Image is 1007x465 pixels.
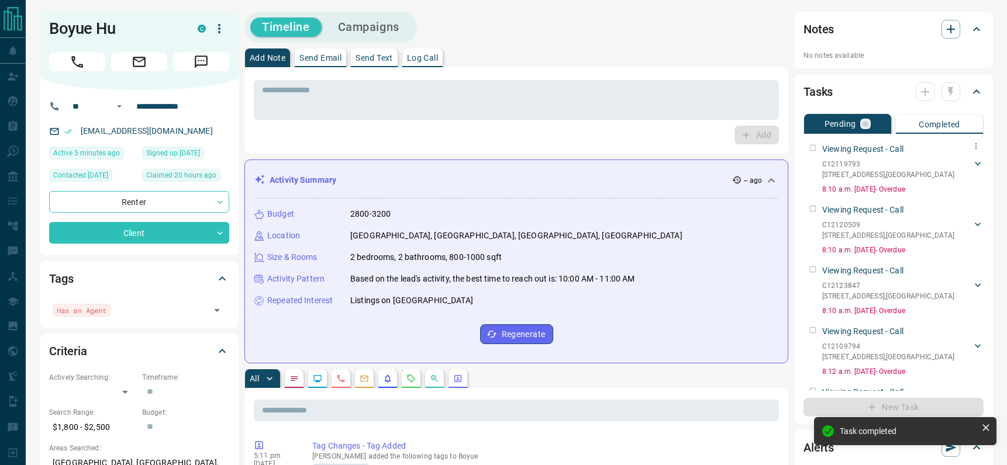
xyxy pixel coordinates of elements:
p: Send Email [299,54,342,62]
button: Regenerate [480,324,553,344]
p: [STREET_ADDRESS] , [GEOGRAPHIC_DATA] [822,291,954,301]
button: Campaigns [326,18,411,37]
p: Budget: [142,407,229,418]
button: Open [209,302,225,318]
p: C12123847 [822,280,954,291]
p: [STREET_ADDRESS] , [GEOGRAPHIC_DATA] [822,230,954,241]
p: All [250,374,259,383]
span: Email [111,53,167,71]
p: Activity Summary [270,174,336,186]
p: Completed [919,120,960,129]
p: Add Note [250,54,285,62]
h2: Criteria [49,342,87,360]
p: Actively Searching: [49,372,136,383]
h2: Alerts [803,438,834,457]
p: Log Call [407,54,438,62]
span: Message [173,53,229,71]
div: C12123847[STREET_ADDRESS],[GEOGRAPHIC_DATA] [822,278,984,304]
p: Viewing Request - Call [822,386,903,398]
div: Activity Summary-- ago [254,169,778,191]
span: Signed up [DATE] [146,147,200,159]
svg: Email Verified [64,127,73,136]
h2: Tasks [803,82,833,101]
p: 8:10 a.m. [DATE] - Overdue [822,306,984,316]
p: Size & Rooms [267,251,318,263]
div: Tags [49,265,229,293]
div: C12119793[STREET_ADDRESS],[GEOGRAPHIC_DATA] [822,157,984,182]
div: C12109794[STREET_ADDRESS],[GEOGRAPHIC_DATA] [822,339,984,365]
p: Viewing Request - Call [822,325,903,338]
div: Tasks [803,78,984,106]
p: 2800-3200 [350,208,391,220]
p: [STREET_ADDRESS] , [GEOGRAPHIC_DATA] [822,352,954,362]
span: Active 5 minutes ago [53,147,120,159]
span: Claimed 20 hours ago [146,169,216,181]
p: Viewing Request - Call [822,143,903,155]
span: Contacted [DATE] [53,169,108,181]
h1: Boyue Hu [49,19,180,38]
p: No notes available [803,50,984,61]
p: Listings on [GEOGRAPHIC_DATA] [350,294,473,307]
svg: Agent Actions [453,374,463,383]
span: Call [49,53,105,71]
svg: Lead Browsing Activity [313,374,322,383]
div: Thu Aug 14 2025 [49,147,136,163]
p: Search Range: [49,407,136,418]
p: Viewing Request - Call [822,265,903,277]
svg: Listing Alerts [383,374,392,383]
svg: Emails [360,374,369,383]
button: Timeline [250,18,322,37]
div: Client [49,222,229,244]
h2: Notes [803,20,834,39]
div: Criteria [49,337,229,365]
p: C12109794 [822,341,954,352]
a: [EMAIL_ADDRESS][DOMAIN_NAME] [81,126,213,136]
svg: Requests [406,374,416,383]
div: Notes [803,15,984,43]
div: Alerts [803,433,984,461]
p: 2 bedrooms, 2 bathrooms, 800-1000 sqft [350,251,502,263]
p: Activity Pattern [267,273,325,285]
p: Viewing Request - Call [822,204,903,216]
p: C12119793 [822,159,954,169]
p: $1,800 - $2,500 [49,418,136,437]
p: Tag Changes - Tag Added [312,440,774,452]
p: 8:10 a.m. [DATE] - Overdue [822,184,984,195]
svg: Calls [336,374,346,383]
div: C12120509[STREET_ADDRESS],[GEOGRAPHIC_DATA] [822,217,984,243]
svg: Notes [289,374,299,383]
div: Task completed [840,426,977,436]
p: 8:10 a.m. [DATE] - Overdue [822,245,984,255]
p: [STREET_ADDRESS] , [GEOGRAPHIC_DATA] [822,169,954,180]
div: Wed Aug 13 2025 [142,169,229,185]
p: Location [267,230,300,242]
p: Budget [267,208,294,220]
p: 8:12 a.m. [DATE] - Overdue [822,366,984,377]
p: Based on the lead's activity, the best time to reach out is: 10:00 AM - 11:00 AM [350,273,635,285]
p: Pending [825,120,856,128]
p: [GEOGRAPHIC_DATA], [GEOGRAPHIC_DATA], [GEOGRAPHIC_DATA], [GEOGRAPHIC_DATA] [350,230,682,242]
div: condos.ca [198,25,206,33]
p: Areas Searched: [49,443,229,453]
div: Thu Jan 21 2021 [142,147,229,163]
p: Repeated Interest [267,294,333,307]
button: Open [112,99,126,113]
p: Timeframe: [142,372,229,383]
h2: Tags [49,269,73,288]
p: C12120509 [822,220,954,230]
p: Send Text [356,54,393,62]
div: Wed Aug 04 2021 [49,169,136,185]
div: Renter [49,191,229,213]
p: -- ago [744,175,762,186]
span: Has an Agent [57,304,106,316]
p: [PERSON_NAME] added the following tags to Boyue [312,452,774,460]
p: 5:11 pm [254,452,295,460]
svg: Opportunities [430,374,439,383]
